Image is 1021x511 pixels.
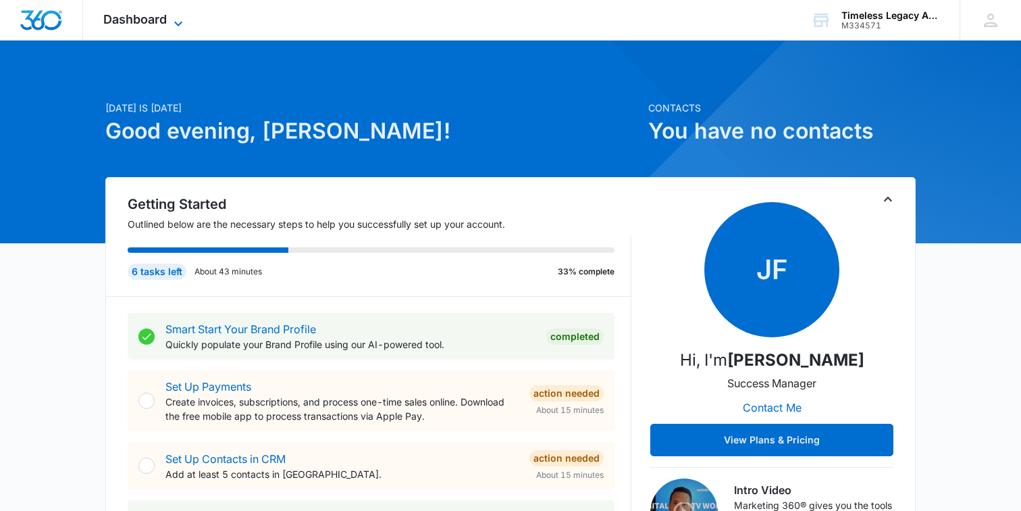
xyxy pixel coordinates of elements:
[128,264,186,280] div: 6 tasks left
[165,322,316,336] a: Smart Start Your Brand Profile
[529,450,604,466] div: Action Needed
[165,467,519,481] p: Add at least 5 contacts in [GEOGRAPHIC_DATA].
[880,191,896,208] button: Toggle Collapse
[529,385,604,401] div: Action Needed
[103,12,167,26] span: Dashboard
[650,424,893,456] button: View Plans & Pricing
[105,115,640,147] h1: Good evening, [PERSON_NAME]!
[536,469,604,481] span: About 15 minutes
[165,380,251,393] a: Set Up Payments
[546,328,604,345] div: Completed
[194,266,262,278] p: About 43 minutes
[841,10,940,21] div: account name
[165,452,286,466] a: Set Up Contacts in CRM
[105,101,640,115] p: [DATE] is [DATE]
[128,217,631,231] p: Outlined below are the necessary steps to help you successfully set up your account.
[648,101,916,115] p: Contacts
[165,395,519,423] p: Create invoices, subscriptions, and process one-time sales online. Download the free mobile app t...
[128,194,631,214] h2: Getting Started
[727,350,864,370] strong: [PERSON_NAME]
[727,375,816,391] p: Success Manager
[734,482,893,498] h3: Intro Video
[704,202,839,337] span: JF
[648,115,916,147] h1: You have no contacts
[729,391,815,424] button: Contact Me
[680,348,864,372] p: Hi, I'm
[165,337,535,351] p: Quickly populate your Brand Profile using our AI-powered tool.
[536,404,604,416] span: About 15 minutes
[558,266,614,278] p: 33% complete
[841,21,940,30] div: account id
